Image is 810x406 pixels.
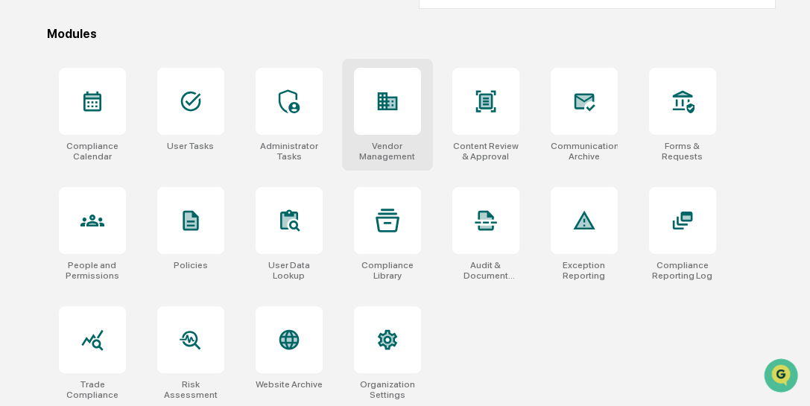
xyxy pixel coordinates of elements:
[9,181,102,208] a: 🖐️Preclearance
[762,357,803,397] iframe: Open customer support
[30,215,94,230] span: Data Lookup
[649,141,716,162] div: Forms & Requests
[256,141,323,162] div: Administrator Tasks
[123,187,185,202] span: Attestations
[551,141,618,162] div: Communications Archive
[102,181,191,208] a: 🗄️Attestations
[9,209,100,236] a: 🔎Data Lookup
[167,141,214,151] div: User Tasks
[174,260,208,270] div: Policies
[649,260,716,281] div: Compliance Reporting Log
[354,141,421,162] div: Vendor Management
[452,141,519,162] div: Content Review & Approval
[105,251,180,263] a: Powered byPylon
[47,27,776,41] div: Modules
[253,118,271,136] button: Start new chat
[59,260,126,281] div: People and Permissions
[551,260,618,281] div: Exception Reporting
[452,260,519,281] div: Audit & Document Logs
[51,128,189,140] div: We're available if you need us!
[157,379,224,400] div: Risk Assessment
[15,188,27,200] div: 🖐️
[15,217,27,229] div: 🔎
[15,113,42,140] img: 1746055101610-c473b297-6a78-478c-a979-82029cc54cd1
[256,379,323,390] div: Website Archive
[256,260,323,281] div: User Data Lookup
[148,252,180,263] span: Pylon
[354,260,421,281] div: Compliance Library
[51,113,244,128] div: Start new chat
[15,31,271,54] p: How can we help?
[108,188,120,200] div: 🗄️
[59,141,126,162] div: Compliance Calendar
[59,379,126,400] div: Trade Compliance
[30,187,96,202] span: Preclearance
[354,379,421,400] div: Organization Settings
